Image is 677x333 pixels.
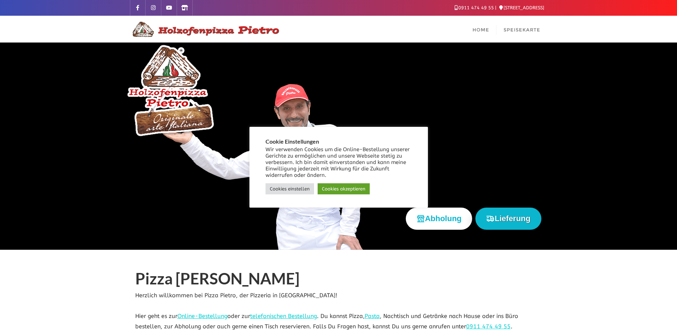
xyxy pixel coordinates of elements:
a: Cookies akzeptieren [318,183,370,194]
a: Cookies einstellen [266,183,314,194]
h5: Cookie Einstellungen [266,138,412,145]
span: Speisekarte [504,27,540,33]
a: Online-Bestellung [177,313,227,319]
a: Pasta [365,313,380,319]
a: Speisekarte [496,16,547,43]
a: [STREET_ADDRESS] [499,5,544,10]
a: Home [465,16,496,43]
a: 0911 474 49 55 [455,5,494,10]
a: 0911 474 49 55 [466,323,511,330]
img: Logo [130,21,280,38]
a: telefonischen Bestellung [250,313,317,319]
button: Lieferung [475,208,541,229]
div: Herzlich willkommen bei Pizza Pietro, der Pizzeria in [GEOGRAPHIC_DATA]! Hier geht es zur oder zu... [130,270,547,332]
h1: Pizza [PERSON_NAME] [135,270,542,290]
span: Home [473,27,489,33]
button: Abholung [406,208,473,229]
div: Wir verwenden Cookies um die Online-Bestellung unserer Gerichte zu ermöglichen und unsere Webseit... [266,146,412,179]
